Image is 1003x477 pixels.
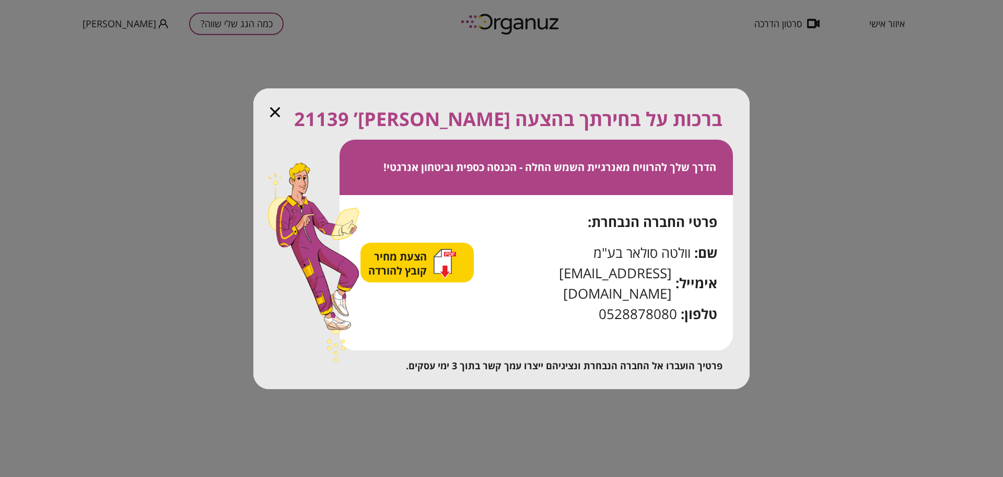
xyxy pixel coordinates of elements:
[406,359,722,372] span: פרטיך הועברו אל החברה הנבחרת ונציגיהם ייצרו עמך קשר בתוך 3 ימי עסקים.
[675,273,717,293] span: אימייל:
[599,304,677,324] span: 0528878080
[681,304,717,324] span: טלפון:
[593,243,691,263] span: וולטה סולאר בע"מ
[383,160,716,174] span: הדרך שלך להרוויח מאנרגיית השמש החלה - הכנסה כספית וביטחון אנרגטי!
[694,243,717,263] span: שם:
[294,105,722,133] span: ברכות על בחירתך בהצעה [PERSON_NAME]’ 21139
[474,263,672,304] span: [EMAIL_ADDRESS][DOMAIN_NAME]
[360,212,717,232] div: פרטי החברה הנבחרת:
[368,249,456,278] button: הצעת מחיר קובץ להורדה
[368,249,429,278] span: הצעת מחיר קובץ להורדה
